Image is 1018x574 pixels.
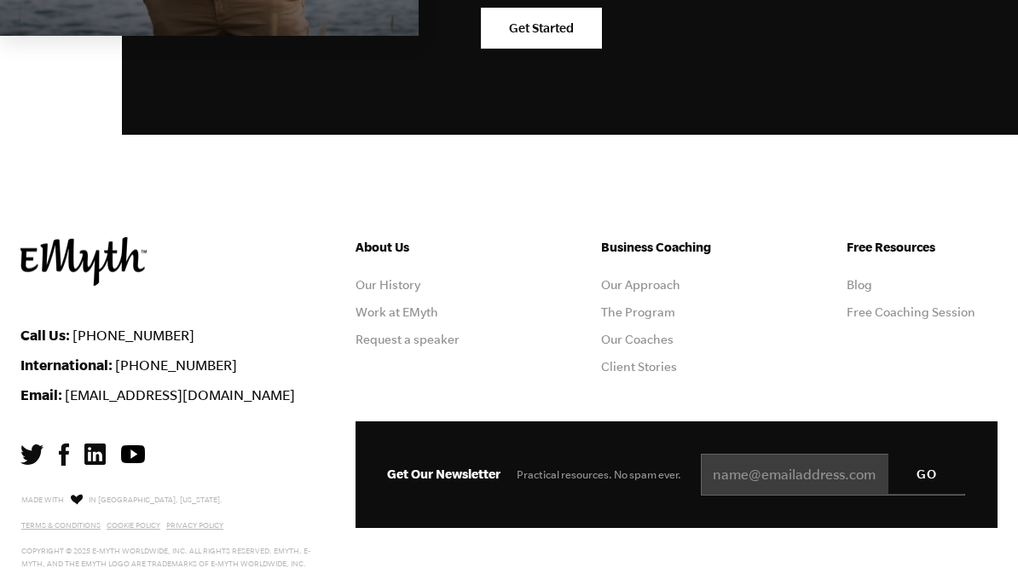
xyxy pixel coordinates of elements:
[166,521,223,530] a: Privacy Policy
[20,386,62,403] strong: Email:
[59,444,69,466] img: Facebook
[115,357,237,373] a: [PHONE_NUMBER]
[517,468,681,481] span: Practical resources. No spam ever.
[20,237,147,286] img: EMyth
[20,327,70,343] strong: Call Us:
[356,333,460,346] a: Request a speaker
[933,492,1018,574] iframe: Chat Widget
[84,444,106,465] img: LinkedIn
[107,521,160,530] a: Cookie Policy
[847,278,872,292] a: Blog
[387,467,500,481] span: Get Our Newsletter
[20,357,113,373] strong: International:
[847,237,998,258] h5: Free Resources
[601,333,674,346] a: Our Coaches
[72,328,194,343] a: [PHONE_NUMBER]
[601,305,675,319] a: The Program
[356,237,506,258] h5: About Us
[356,305,438,319] a: Work at EMyth
[888,454,965,495] input: GO
[847,305,975,319] a: Free Coaching Session
[601,237,752,258] h5: Business Coaching
[71,494,83,505] img: Love
[65,387,295,403] a: [EMAIL_ADDRESS][DOMAIN_NAME]
[601,360,677,374] a: Client Stories
[701,454,965,496] input: name@emailaddress.com
[121,445,145,463] img: YouTube
[356,278,420,292] a: Our History
[481,8,602,49] a: Get Started
[20,444,43,465] img: Twitter
[21,521,101,530] a: Terms & Conditions
[601,278,680,292] a: Our Approach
